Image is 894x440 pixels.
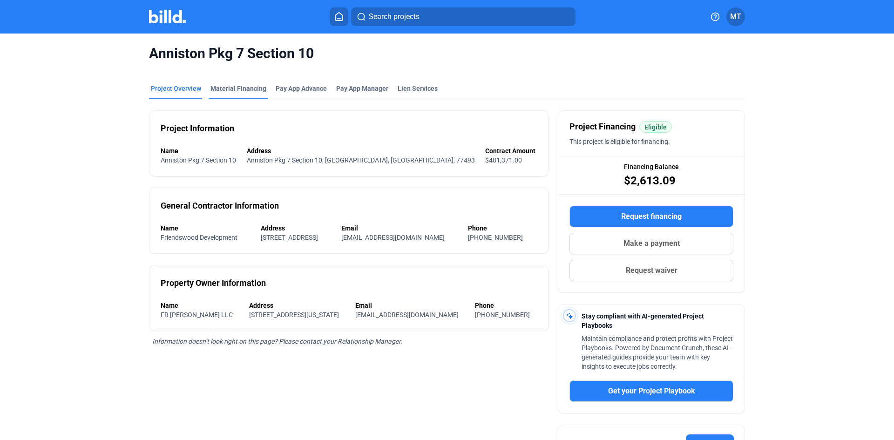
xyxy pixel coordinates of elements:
span: Stay compliant with AI-generated Project Playbooks [582,312,704,329]
span: Anniston Pkg 7 Section 10, [GEOGRAPHIC_DATA], [GEOGRAPHIC_DATA], 77493 [247,156,475,164]
button: Make a payment [569,233,733,254]
button: Request waiver [569,260,733,281]
span: Project Financing [569,120,636,133]
span: Anniston Pkg 7 Section 10 [149,45,745,62]
div: Material Financing [210,84,266,93]
mat-chip: Eligible [639,121,672,133]
span: [STREET_ADDRESS] [261,234,318,241]
span: Information doesn’t look right on this page? Please contact your Relationship Manager. [152,338,402,345]
div: Project Information [161,122,234,135]
div: General Contractor Information [161,199,279,212]
img: Billd Company Logo [149,10,186,23]
div: Phone [468,223,537,233]
div: Name [161,146,237,156]
span: Request financing [621,211,682,222]
span: $481,371.00 [485,156,522,164]
div: Lien Services [398,84,438,93]
div: Address [261,223,332,233]
div: Email [355,301,466,310]
span: $2,613.09 [624,173,676,188]
div: Property Owner Information [161,277,266,290]
span: [STREET_ADDRESS][US_STATE] [249,311,339,318]
div: Pay App Advance [276,84,327,93]
span: Search projects [369,11,420,22]
div: Name [161,223,251,233]
span: Get your Project Playbook [608,386,695,397]
span: FR [PERSON_NAME] LLC [161,311,233,318]
span: [PHONE_NUMBER] [475,311,530,318]
span: Financing Balance [624,162,679,171]
div: Contract Amount [485,146,537,156]
div: Email [341,223,459,233]
span: Make a payment [623,238,680,249]
div: Project Overview [151,84,201,93]
span: Friendswood Development [161,234,237,241]
button: Get your Project Playbook [569,380,733,402]
button: Search projects [351,7,576,26]
span: [PHONE_NUMBER] [468,234,523,241]
span: Pay App Manager [336,84,388,93]
div: Address [247,146,476,156]
span: MT [730,11,741,22]
div: Address [249,301,346,310]
button: Request financing [569,206,733,227]
span: [EMAIL_ADDRESS][DOMAIN_NAME] [341,234,445,241]
span: This project is eligible for financing. [569,138,670,145]
button: MT [726,7,745,26]
span: Anniston Pkg 7 Section 10 [161,156,236,164]
span: Maintain compliance and protect profits with Project Playbooks. Powered by Document Crunch, these... [582,335,733,370]
div: Phone [475,301,537,310]
div: Name [161,301,240,310]
span: Request waiver [626,265,677,276]
span: [EMAIL_ADDRESS][DOMAIN_NAME] [355,311,459,318]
